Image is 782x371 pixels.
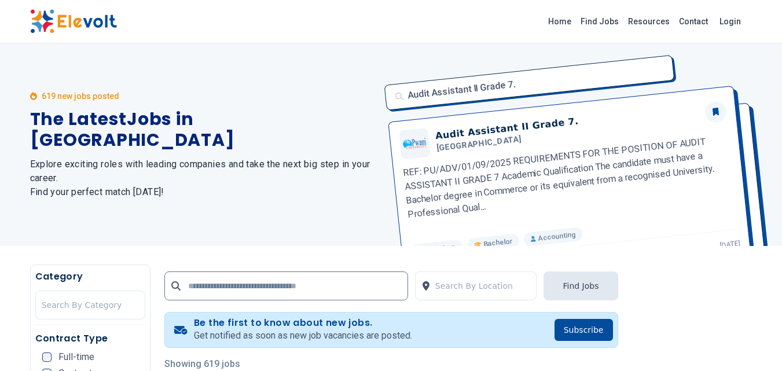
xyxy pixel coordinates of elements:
p: 619 new jobs posted [42,90,119,102]
a: Resources [623,12,674,31]
h5: Category [35,270,145,284]
h4: Be the first to know about new jobs. [194,317,412,329]
h2: Explore exciting roles with leading companies and take the next big step in your career. Find you... [30,157,377,199]
a: Home [544,12,576,31]
input: Full-time [42,352,52,362]
a: Login [713,10,748,33]
button: Subscribe [555,319,613,341]
h5: Contract Type [35,332,145,346]
h1: The Latest Jobs in [GEOGRAPHIC_DATA] [30,109,377,150]
p: Showing 619 jobs [164,357,618,371]
span: Full-time [58,352,94,362]
p: Get notified as soon as new job vacancies are posted. [194,329,412,343]
button: Find Jobs [544,271,618,300]
a: Find Jobs [576,12,623,31]
img: Elevolt [30,9,117,34]
a: Contact [674,12,713,31]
